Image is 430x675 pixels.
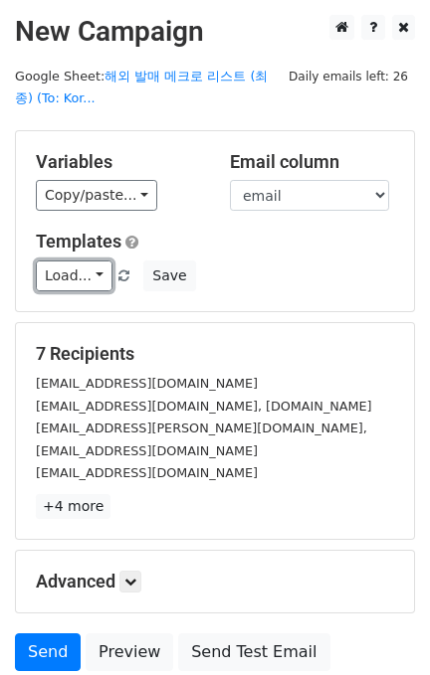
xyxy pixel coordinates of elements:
[36,151,200,173] h5: Variables
[15,15,415,49] h2: New Campaign
[282,69,415,84] a: Daily emails left: 26
[36,260,112,291] a: Load...
[143,260,195,291] button: Save
[36,571,394,592] h5: Advanced
[36,465,258,480] small: [EMAIL_ADDRESS][DOMAIN_NAME]
[36,399,372,458] small: [EMAIL_ADDRESS][DOMAIN_NAME], [DOMAIN_NAME][EMAIL_ADDRESS][PERSON_NAME][DOMAIN_NAME], [EMAIL_ADDR...
[15,69,268,106] a: 해외 발매 메크로 리스트 (최종) (To: Kor...
[15,633,81,671] a: Send
[36,494,110,519] a: +4 more
[178,633,329,671] a: Send Test Email
[36,343,394,365] h5: 7 Recipients
[36,376,258,391] small: [EMAIL_ADDRESS][DOMAIN_NAME]
[330,580,430,675] iframe: Chat Widget
[282,66,415,87] span: Daily emails left: 26
[36,180,157,211] a: Copy/paste...
[86,633,173,671] a: Preview
[15,69,268,106] small: Google Sheet:
[36,231,121,252] a: Templates
[230,151,394,173] h5: Email column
